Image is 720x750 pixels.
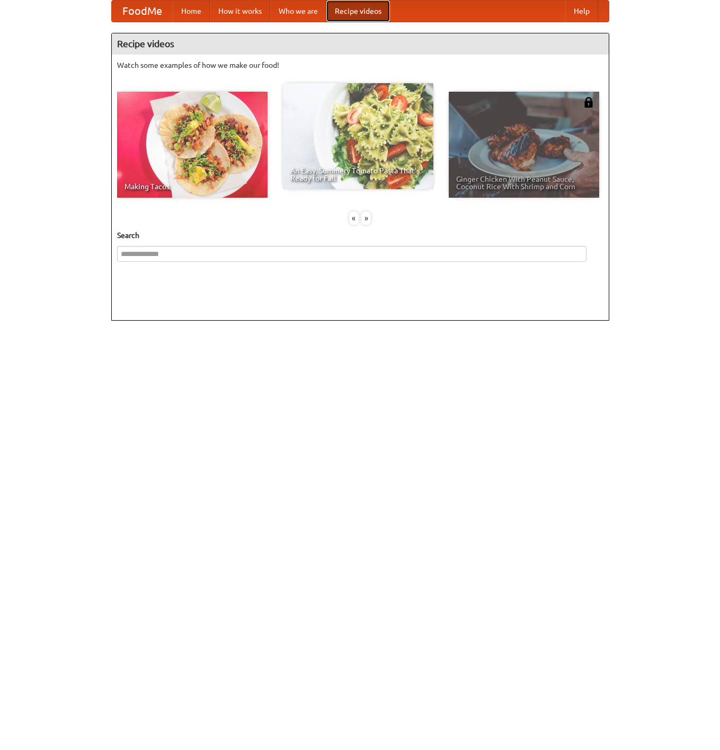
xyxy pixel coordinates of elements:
a: Making Tacos [117,92,268,198]
div: « [349,211,359,225]
a: Recipe videos [326,1,390,22]
h5: Search [117,230,603,241]
a: FoodMe [112,1,173,22]
span: Making Tacos [125,183,260,190]
a: Help [565,1,598,22]
img: 483408.png [583,97,594,108]
a: An Easy, Summery Tomato Pasta That's Ready for Fall [283,83,433,189]
a: Who we are [270,1,326,22]
h4: Recipe videos [112,33,609,55]
span: An Easy, Summery Tomato Pasta That's Ready for Fall [290,167,426,182]
p: Watch some examples of how we make our food! [117,60,603,70]
div: » [361,211,371,225]
a: How it works [210,1,270,22]
a: Home [173,1,210,22]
